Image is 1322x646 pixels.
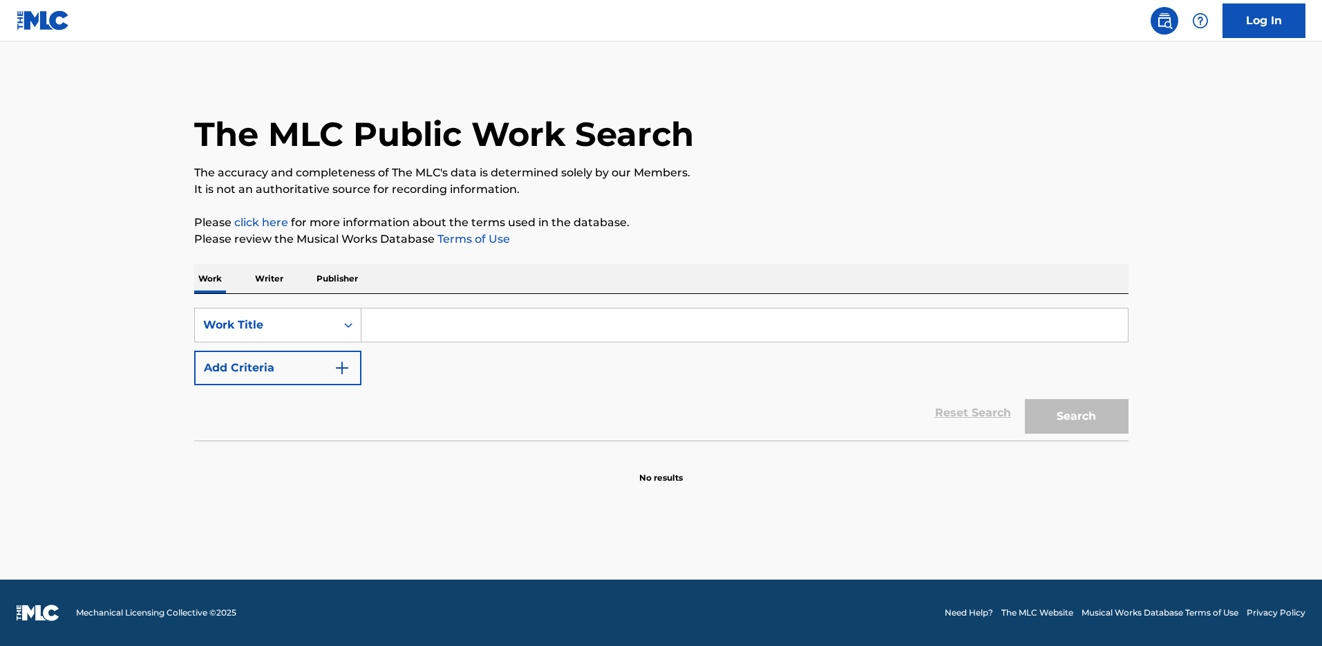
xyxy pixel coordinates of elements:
a: Public Search [1151,7,1178,35]
img: help [1192,12,1209,29]
img: search [1156,12,1173,29]
span: Mechanical Licensing Collective © 2025 [76,607,236,619]
button: Add Criteria [194,351,361,385]
p: Work [194,264,226,293]
a: The MLC Website [1001,607,1073,619]
p: Please review the Musical Works Database [194,231,1129,248]
a: Need Help? [945,607,993,619]
a: click here [234,216,288,229]
p: Writer [251,264,287,293]
a: Log In [1222,3,1305,38]
img: 9d2ae6d4665cec9f34b9.svg [334,360,350,376]
img: MLC Logo [17,10,70,30]
div: Help [1187,7,1214,35]
p: Please for more information about the terms used in the database. [194,214,1129,231]
h1: The MLC Public Work Search [194,113,694,155]
p: No results [639,455,683,484]
p: It is not an authoritative source for recording information. [194,181,1129,198]
a: Musical Works Database Terms of Use [1082,607,1238,619]
a: Privacy Policy [1247,607,1305,619]
img: logo [17,605,59,621]
div: Work Title [203,317,328,333]
form: Search Form [194,308,1129,441]
p: The accuracy and completeness of The MLC's data is determined solely by our Members. [194,165,1129,181]
a: Terms of Use [435,232,510,246]
p: Publisher [312,264,362,293]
